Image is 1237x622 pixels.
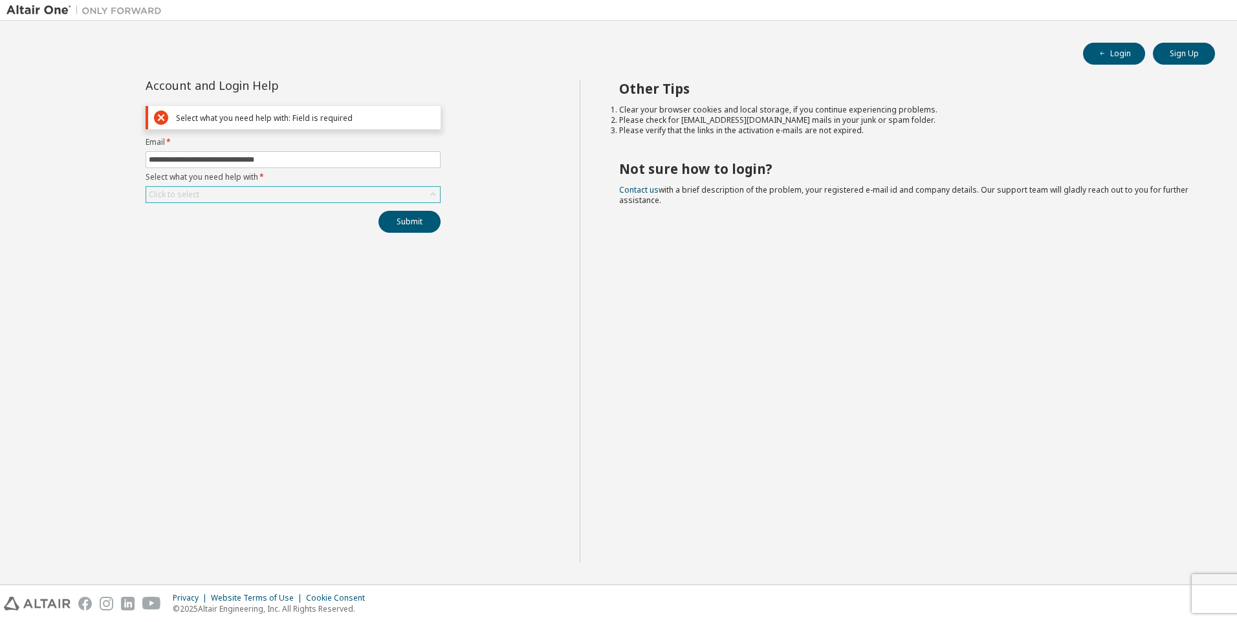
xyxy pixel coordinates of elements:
[619,184,659,195] a: Contact us
[4,597,71,610] img: altair_logo.svg
[306,593,373,603] div: Cookie Consent
[142,597,161,610] img: youtube.svg
[100,597,113,610] img: instagram.svg
[176,113,435,123] div: Select what you need help with: Field is required
[619,80,1192,97] h2: Other Tips
[619,105,1192,115] li: Clear your browser cookies and local storage, if you continue experiencing problems.
[173,593,211,603] div: Privacy
[1083,43,1145,65] button: Login
[378,211,441,233] button: Submit
[149,189,199,200] div: Click to select
[211,593,306,603] div: Website Terms of Use
[78,597,92,610] img: facebook.svg
[173,603,373,614] p: © 2025 Altair Engineering, Inc. All Rights Reserved.
[619,125,1192,136] li: Please verify that the links in the activation e-mails are not expired.
[619,160,1192,177] h2: Not sure how to login?
[146,80,382,91] div: Account and Login Help
[619,115,1192,125] li: Please check for [EMAIL_ADDRESS][DOMAIN_NAME] mails in your junk or spam folder.
[146,187,440,202] div: Click to select
[146,172,441,182] label: Select what you need help with
[146,137,441,147] label: Email
[1153,43,1215,65] button: Sign Up
[121,597,135,610] img: linkedin.svg
[6,4,168,17] img: Altair One
[619,184,1188,206] span: with a brief description of the problem, your registered e-mail id and company details. Our suppo...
